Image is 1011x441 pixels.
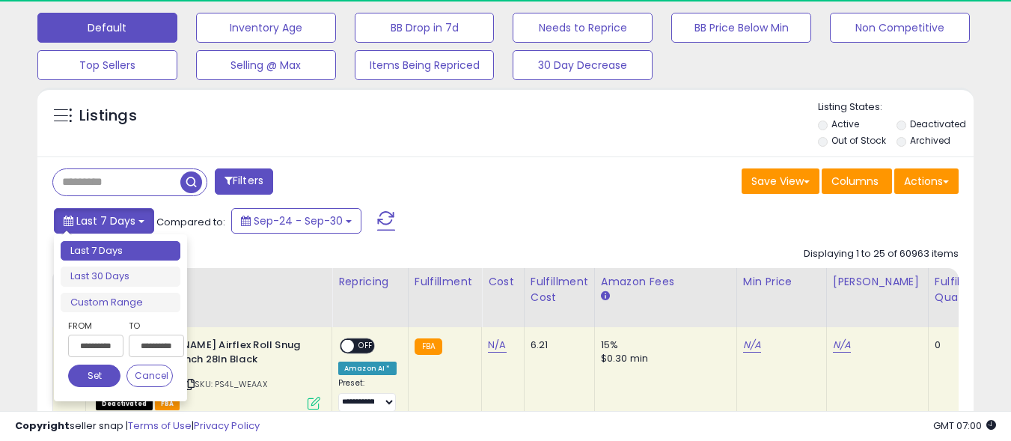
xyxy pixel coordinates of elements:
button: Non Competitive [830,13,970,43]
button: Selling @ Max [196,50,336,80]
strong: Copyright [15,419,70,433]
li: Last 30 Days [61,267,180,287]
a: N/A [488,338,506,353]
button: Needs to Reprice [513,13,653,43]
span: | SKU: PS4L_WEAAX [183,378,267,390]
button: BB Drop in 7d [355,13,495,43]
label: Active [831,118,859,130]
p: Listing States: [818,100,974,115]
button: Top Sellers [37,50,177,80]
button: Actions [894,168,959,194]
button: 30 Day Decrease [513,50,653,80]
li: Last 7 Days [61,241,180,261]
label: To [129,318,173,333]
span: Sep-24 - Sep-30 [254,213,343,228]
small: FBA [415,338,442,355]
div: Preset: [338,378,397,412]
button: BB Price Below Min [671,13,811,43]
a: Terms of Use [128,419,192,433]
a: N/A [833,338,851,353]
span: Compared to: [156,215,225,229]
button: Save View [742,168,819,194]
div: Title [92,274,326,290]
span: Last 7 Days [76,213,135,228]
div: 0 [935,338,981,352]
div: 6.21 [531,338,583,352]
div: [PERSON_NAME] [833,274,922,290]
button: Cancel [126,365,173,387]
div: Fulfillment Cost [531,274,588,305]
a: N/A [743,338,761,353]
button: Filters [215,168,273,195]
h5: Listings [79,106,137,127]
label: Out of Stock [831,134,886,147]
div: Amazon Fees [601,274,730,290]
li: Custom Range [61,293,180,313]
button: Items Being Repriced [355,50,495,80]
div: Fulfillable Quantity [935,274,986,305]
div: Displaying 1 to 25 of 60963 items [804,247,959,261]
div: ASIN: [96,338,320,408]
button: Last 7 Days [54,208,154,234]
b: [PERSON_NAME] Airflex Roll Snug Straight Cinch 28In Black [129,338,311,370]
div: $0.30 min [601,352,725,365]
button: Set [68,365,120,387]
div: 15% [601,338,725,352]
div: Fulfillment [415,274,475,290]
div: Repricing [338,274,402,290]
button: Default [37,13,177,43]
label: From [68,318,120,333]
div: Cost [488,274,518,290]
span: Columns [831,174,879,189]
label: Deactivated [910,118,966,130]
small: Amazon Fees. [601,290,610,303]
button: Sep-24 - Sep-30 [231,208,361,234]
button: Inventory Age [196,13,336,43]
label: Archived [910,134,950,147]
a: Privacy Policy [194,419,260,433]
span: 2025-10-8 07:00 GMT [933,419,996,433]
span: OFF [354,340,378,353]
button: Columns [822,168,892,194]
div: Amazon AI * [338,362,397,375]
div: seller snap | | [15,419,260,434]
div: Min Price [743,274,820,290]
